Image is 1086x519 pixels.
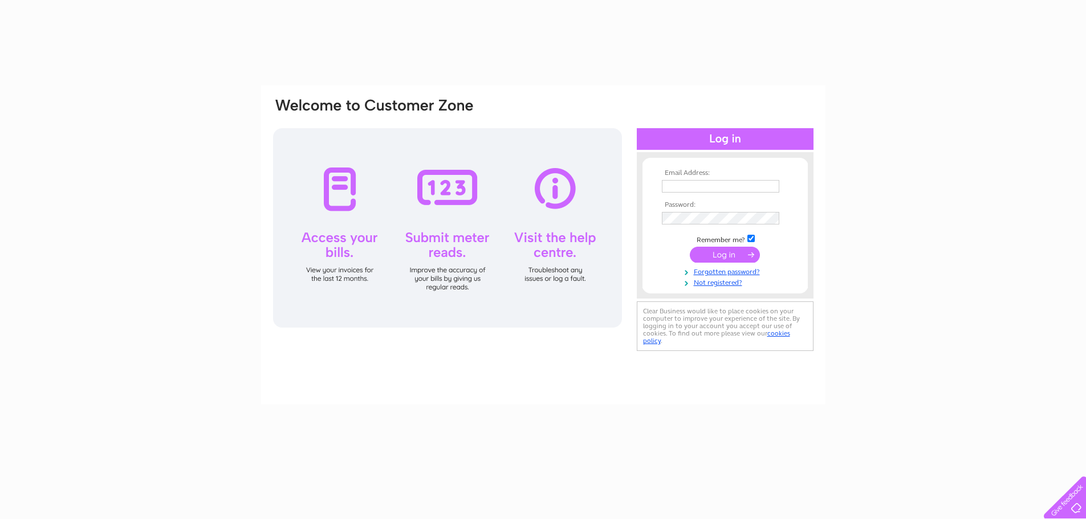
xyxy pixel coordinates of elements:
th: Password: [659,201,791,209]
th: Email Address: [659,169,791,177]
a: Not registered? [662,276,791,287]
td: Remember me? [659,233,791,244]
a: cookies policy [643,329,790,345]
input: Submit [690,247,760,263]
a: Forgotten password? [662,265,791,276]
div: Clear Business would like to place cookies on your computer to improve your experience of the sit... [637,301,814,351]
